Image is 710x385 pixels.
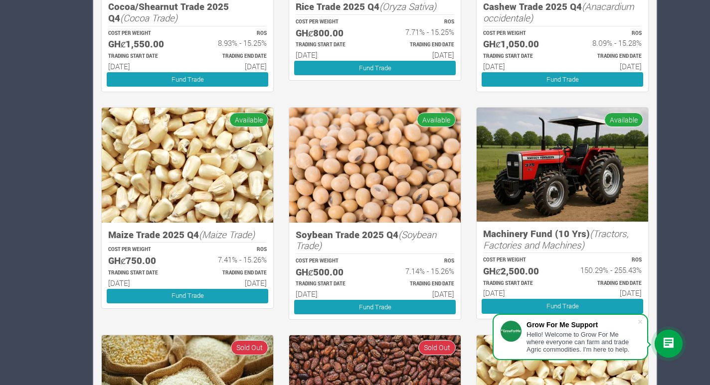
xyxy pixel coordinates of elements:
h6: [DATE] [483,62,553,71]
i: (Maize Trade) [199,228,255,241]
h6: [DATE] [296,50,366,59]
h5: Maize Trade 2025 Q4 [108,229,267,241]
p: Estimated Trading Start Date [108,53,178,60]
p: Estimated Trading Start Date [483,280,553,287]
h6: [DATE] [571,288,642,297]
img: growforme image [102,108,273,223]
p: COST PER WEIGHT [108,30,178,37]
span: Available [604,113,643,127]
span: Available [417,113,456,127]
a: Fund Trade [107,289,268,303]
h5: GHȼ1,550.00 [108,38,178,50]
h5: GHȼ800.00 [296,27,366,39]
i: (Cocoa Trade) [120,11,177,24]
h5: Soybean Trade 2025 Q4 [296,229,454,252]
p: Estimated Trading End Date [571,53,642,60]
a: Fund Trade [294,300,456,314]
h5: GHȼ2,500.00 [483,265,553,277]
h6: 150.29% - 255.43% [571,265,642,274]
p: Estimated Trading End Date [571,280,642,287]
p: COST PER WEIGHT [296,18,366,26]
div: Grow For Me Support [527,321,637,329]
h6: [DATE] [483,288,553,297]
p: Estimated Trading Start Date [296,280,366,288]
p: Estimated Trading End Date [196,53,267,60]
p: ROS [196,30,267,37]
h6: [DATE] [384,289,454,298]
h6: [DATE] [108,278,178,287]
h6: [DATE] [108,62,178,71]
p: Estimated Trading Start Date [296,41,366,49]
p: Estimated Trading End Date [384,41,454,49]
h6: 8.93% - 15.25% [196,38,267,47]
img: growforme image [477,108,648,222]
p: COST PER WEIGHT [483,257,553,264]
i: (Soybean Trade) [296,228,436,252]
p: Estimated Trading Start Date [483,53,553,60]
img: growforme image [289,108,461,223]
p: ROS [384,257,454,265]
h5: Cocoa/Shearnut Trade 2025 Q4 [108,1,267,23]
h6: [DATE] [571,62,642,71]
p: Estimated Trading End Date [196,269,267,277]
h6: 8.09% - 15.28% [571,38,642,47]
h5: GHȼ500.00 [296,266,366,278]
span: Available [229,113,268,127]
p: Estimated Trading End Date [384,280,454,288]
p: COST PER WEIGHT [483,30,553,37]
h6: [DATE] [296,289,366,298]
a: Fund Trade [107,72,268,87]
h6: [DATE] [196,278,267,287]
p: ROS [196,246,267,254]
h6: [DATE] [384,50,454,59]
i: (Tractors, Factories and Machines) [483,227,629,251]
a: Fund Trade [482,72,643,87]
h6: 7.41% - 15.26% [196,255,267,264]
span: Sold Out [418,340,456,355]
a: Fund Trade [294,61,456,75]
h5: GHȼ1,050.00 [483,38,553,50]
p: Estimated Trading Start Date [108,269,178,277]
p: ROS [571,30,642,37]
p: ROS [571,257,642,264]
h5: Rice Trade 2025 Q4 [296,1,454,12]
h6: [DATE] [196,62,267,71]
h6: 7.71% - 15.25% [384,27,454,36]
h5: Machinery Fund (10 Yrs) [483,228,642,251]
p: COST PER WEIGHT [296,257,366,265]
h5: Cashew Trade 2025 Q4 [483,1,642,23]
span: Sold Out [231,340,268,355]
p: ROS [384,18,454,26]
h6: 7.14% - 15.26% [384,266,454,275]
div: Hello! Welcome to Grow For Me where everyone can farm and trade Agric commodities. I'm here to help. [527,331,637,353]
h5: GHȼ750.00 [108,255,178,266]
a: Fund Trade [482,299,643,313]
p: COST PER WEIGHT [108,246,178,254]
